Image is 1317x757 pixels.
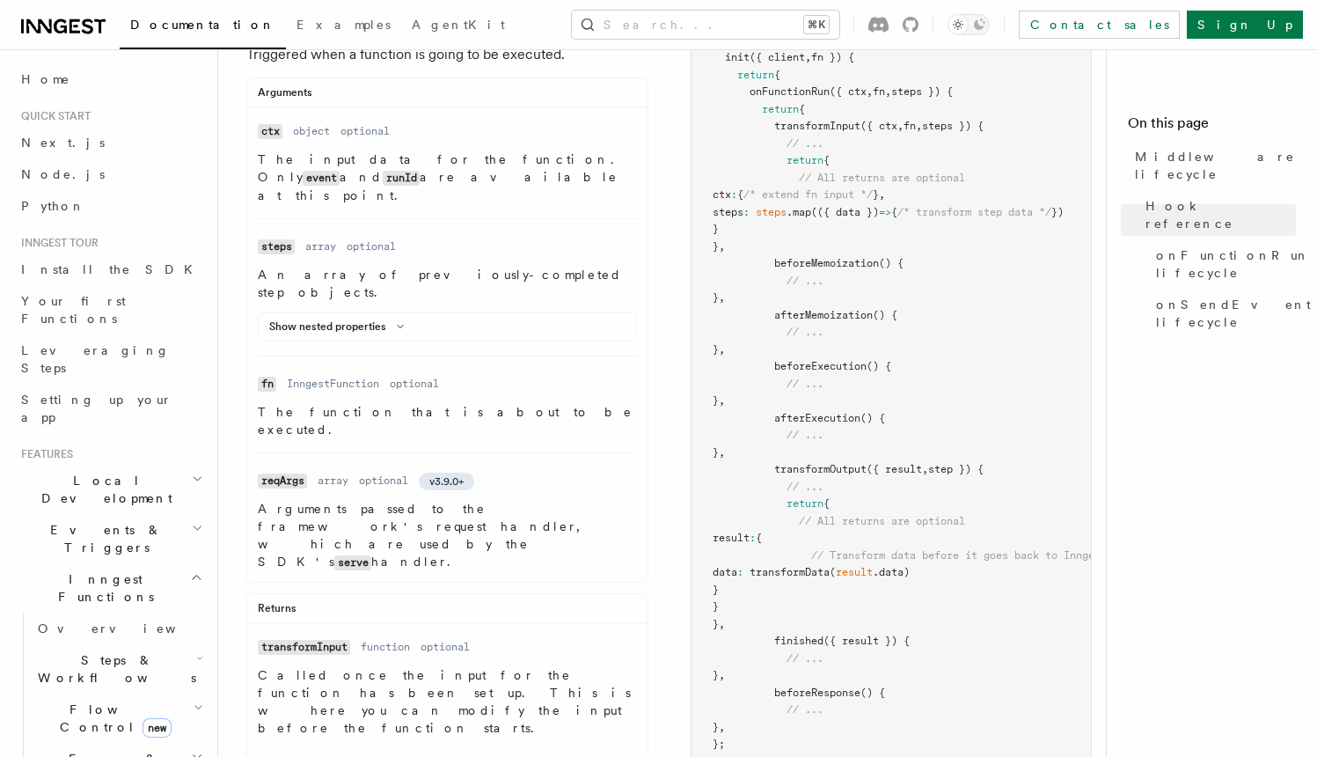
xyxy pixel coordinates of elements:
[247,85,648,107] div: Arguments
[787,137,823,150] span: // ...
[31,613,207,644] a: Overview
[787,275,823,287] span: // ...
[1128,141,1296,190] a: Middleware lifecycle
[762,103,799,115] span: return
[823,154,830,166] span: {
[1149,239,1296,289] a: onFunctionRun lifecycle
[713,618,719,630] span: }
[916,120,922,132] span: ,
[14,254,207,285] a: Install the SDK
[21,70,70,88] span: Home
[879,206,891,218] span: =>
[258,474,307,489] code: reqArgs
[799,515,965,527] span: // All returns are optional
[873,309,897,321] span: () {
[21,167,105,181] span: Node.js
[879,257,904,269] span: () {
[873,85,885,98] span: fn
[860,120,897,132] span: ({ ctx
[412,18,505,32] span: AgentKit
[713,188,731,201] span: ctx
[713,446,719,459] span: }
[334,555,371,570] code: serve
[867,463,922,475] span: ({ result
[804,16,829,33] kbd: ⌘K
[258,151,637,204] p: The input data for the function. Only and are available at this point.
[873,566,910,578] span: .data)
[811,51,854,63] span: fn }) {
[258,266,637,301] p: An array of previously-completed step objects.
[14,334,207,384] a: Leveraging Steps
[258,666,637,737] p: Called once the input for the function has been set up. This is where you can modify the input be...
[823,635,910,647] span: ({ result }) {
[347,239,396,254] dd: optional
[14,514,207,563] button: Events & Triggers
[21,294,126,326] span: Your first Functions
[14,158,207,190] a: Node.js
[1187,11,1303,39] a: Sign Up
[1145,197,1296,232] span: Hook reference
[120,5,286,49] a: Documentation
[860,412,885,424] span: () {
[421,640,470,654] dd: optional
[296,18,391,32] span: Examples
[38,621,219,636] span: Overview
[750,566,830,578] span: transformData
[719,394,725,407] span: ,
[258,500,637,571] p: Arguments passed to the framework's request handler, which are used by the SDK's handler.
[21,393,172,424] span: Setting up your app
[743,188,873,201] span: /* extend fn input */
[21,343,170,375] span: Leveraging Steps
[401,5,516,48] a: AgentKit
[811,549,1107,562] span: // Transform data before it goes back to Inngest
[787,429,823,441] span: // ...
[14,190,207,222] a: Python
[258,124,282,139] code: ctx
[750,51,805,63] span: ({ client
[31,701,194,736] span: Flow Control
[774,635,823,647] span: finished
[719,291,725,304] span: ,
[287,377,379,391] dd: InngestFunction
[867,85,873,98] span: ,
[885,85,891,98] span: ,
[14,447,73,461] span: Features
[756,206,787,218] span: steps
[897,120,904,132] span: ,
[390,377,439,391] dd: optional
[787,497,823,510] span: return
[719,721,725,733] span: ,
[713,721,719,733] span: }
[830,85,867,98] span: ({ ctx
[1019,11,1180,39] a: Contact sales
[383,171,420,186] code: runId
[922,463,928,475] span: ,
[891,85,953,98] span: steps }) {
[14,384,207,433] a: Setting up your app
[713,600,719,613] span: }
[787,703,823,716] span: // ...
[305,239,336,254] dd: array
[258,403,637,438] p: The function that is about to be executed.
[14,109,91,123] span: Quick start
[774,360,867,372] span: beforeExecution
[361,640,410,654] dd: function
[429,474,464,489] span: v3.9.0+
[713,223,719,235] span: }
[1128,113,1296,141] h4: On this page
[719,240,725,253] span: ,
[725,51,750,63] span: init
[787,326,823,338] span: // ...
[756,532,762,544] span: {
[21,199,85,213] span: Python
[737,566,743,578] span: :
[130,18,275,32] span: Documentation
[731,188,737,201] span: :
[14,465,207,514] button: Local Development
[14,63,207,95] a: Home
[258,640,350,655] code: transformInput
[318,474,348,488] dd: array
[830,566,836,578] span: (
[823,497,830,510] span: {
[719,669,725,681] span: ,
